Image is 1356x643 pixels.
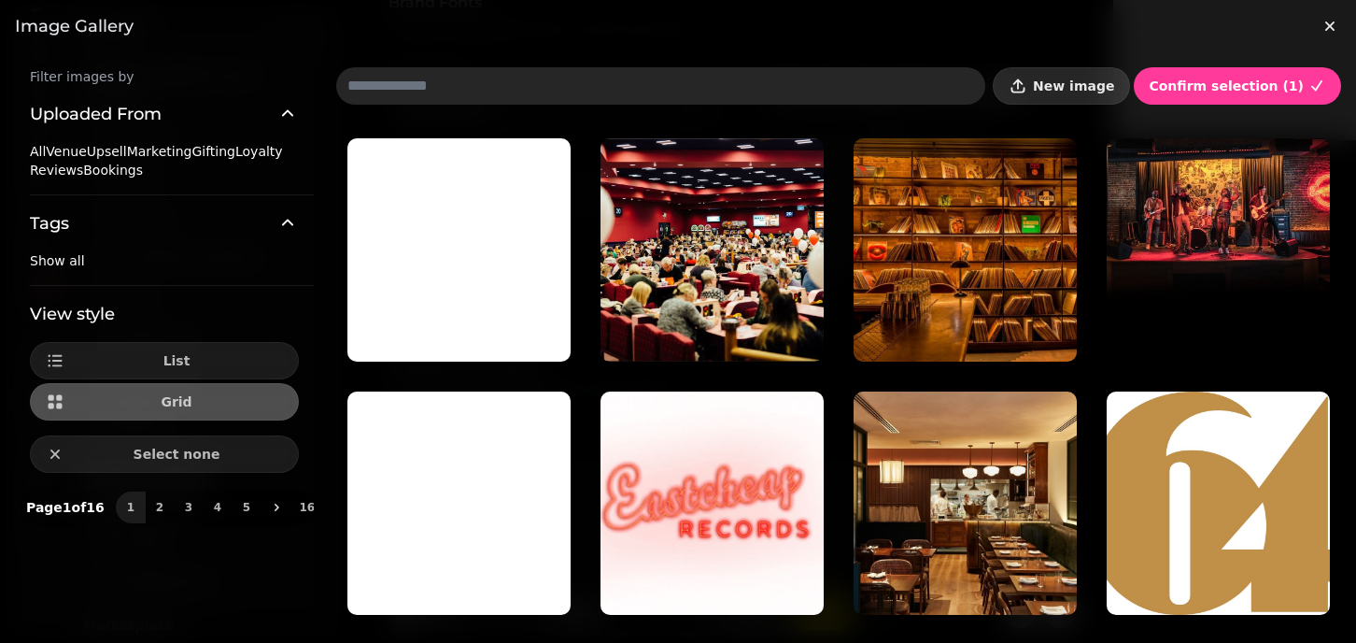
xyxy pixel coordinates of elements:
[347,138,571,362] img: imgi_43_js__app__components__common__Logo__images__logo_text.svg
[30,301,299,327] h3: View style
[30,86,299,142] button: Uploaded From
[30,342,299,379] button: List
[30,436,299,473] button: Select none
[300,502,315,513] span: 16
[19,498,112,517] p: Page 1 of 16
[1149,79,1304,93] span: Confirm selection ( 1 )
[145,492,175,523] button: 2
[854,138,1077,362] img: imgi_19_EastcheapRecords-LowRes-7K8B2480-e1692010382186.jpg
[127,144,192,159] span: Marketing
[30,195,299,251] button: Tags
[347,392,571,615] img: imgi_1_Eastcheap_white_logo.svg
[15,67,314,86] label: Filter images by
[152,502,167,513] span: 2
[1107,392,1330,615] img: imgi_16_64_logo_header-scaled.webp
[210,502,225,513] span: 4
[600,138,824,362] img: Buzz-Bingo-featured-image.jpg
[70,354,283,367] span: List
[174,492,204,523] button: 3
[30,251,299,285] div: Tags
[292,492,322,523] button: 16
[191,144,235,159] span: Gifting
[239,502,254,513] span: 5
[30,163,83,178] span: Reviews
[854,392,1077,615] img: imgi_4_230728_64Goodge_Interiors_66-Large.jpg
[600,392,824,615] img: imgi_87_EC-loader-neon-on-500x334.png
[993,67,1130,105] button: New image
[30,383,299,421] button: Grid
[30,253,85,268] span: Show all
[87,144,127,159] span: Upsell
[46,144,86,159] span: Venue
[1033,79,1114,93] span: New image
[70,395,283,408] span: Grid
[116,492,322,523] nav: Pagination
[232,492,261,523] button: 5
[1134,67,1341,105] button: Confirm selection (1)
[70,448,283,461] span: Select none
[261,492,292,523] button: next
[235,144,283,159] span: Loyalty
[15,15,1341,37] h3: Image gallery
[203,492,233,523] button: 4
[1107,138,1330,362] img: imgi_97_EC_desktop_crowd_background_cropped-1-1000x819.jpg
[83,163,143,178] span: Bookings
[181,502,196,513] span: 3
[123,502,138,513] span: 1
[116,492,146,523] button: 1
[30,142,299,194] div: Uploaded From
[30,144,46,159] span: All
